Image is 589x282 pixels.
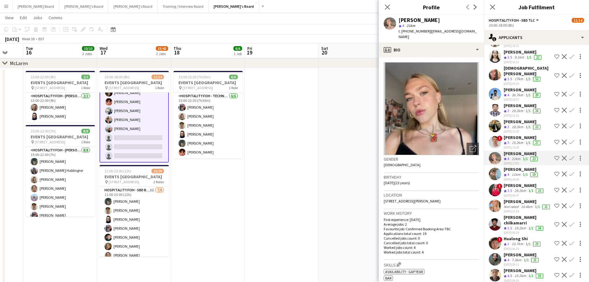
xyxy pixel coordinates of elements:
[384,199,441,203] span: [STREET_ADDRESS][PERSON_NAME]
[504,44,543,48] div: [DATE] 16:21
[26,125,95,217] app-job-card: 15:00-22:00 (7h)8/8EVENTS [GEOGRAPHIC_DATA] [STREET_ADDRESS]1 RoleHospitality FOH - [PERSON_NAME]...
[510,156,522,162] div: 21km
[536,274,543,278] div: 19
[31,14,45,22] a: Jobs
[35,140,65,144] span: [STREET_ADDRESS]
[535,204,540,209] app-skills-label: 1/1
[153,180,164,184] span: 2 Roles
[13,0,59,12] button: [PERSON_NAME] Board
[513,76,524,82] div: 17km
[507,140,509,145] span: 5
[109,85,139,90] span: [STREET_ADDRESS]
[523,172,528,177] app-skills-label: 1/1
[504,183,544,188] div: [PERSON_NAME]
[530,172,538,177] div: 29
[504,135,542,140] div: [PERSON_NAME]
[384,261,479,268] h3: Skills
[507,172,509,177] span: 4
[526,241,531,246] app-skills-label: 1/1
[504,236,542,241] div: Hualong Shi
[504,177,539,181] div: [DATE] 18:18
[234,51,242,56] div: 1 Job
[504,193,544,197] div: [DATE] 20:47
[504,167,539,172] div: [PERSON_NAME]
[156,46,168,51] span: 33/43
[35,85,65,90] span: [STREET_ADDRESS]
[536,226,543,231] div: 24
[534,55,541,60] div: 22
[520,204,534,209] div: 10.4km
[100,80,169,85] h3: EVENTS [GEOGRAPHIC_DATA]
[31,75,56,79] span: 13:00-22:00 (9h)
[504,87,542,93] div: [PERSON_NAME]
[109,180,139,184] span: [STREET_ADDRESS]
[497,184,502,189] span: !
[526,140,531,145] app-skills-label: 1/1
[536,189,543,193] div: 23
[399,17,440,23] div: [PERSON_NAME]
[507,241,509,246] span: 2
[489,18,540,23] button: Hospitality FOH - SBD TLC
[510,241,524,247] div: 23.7km
[81,129,90,133] span: 8/8
[105,75,130,79] span: 10:00-18:00 (8h)
[405,23,416,28] span: 21km
[572,18,584,23] span: 11/14
[497,237,502,242] span: !
[504,247,542,251] div: [DATE] 06:25
[26,71,95,123] div: 13:00-22:00 (9h)2/2EVENTS [GEOGRAPHIC_DATA] [STREET_ADDRESS]1 RoleHospitality FOH - [PERSON_NAME]...
[510,258,523,263] div: 7.3km
[384,222,479,227] p: Average jobs: 2
[26,134,95,140] h3: EVENTS [GEOGRAPHIC_DATA]
[247,46,252,51] span: Fri
[507,226,512,230] span: 3.5
[384,180,410,185] span: [DATE] (23 years)
[513,55,525,60] div: 9.1km
[484,3,589,11] h3: Job Fulfilment
[526,76,531,81] app-skills-label: 1/1
[20,15,27,20] span: Edit
[533,141,540,145] div: 27
[507,124,509,129] span: 3
[513,188,527,193] div: 29.2km
[384,156,479,162] h3: Gender
[504,161,539,165] div: [DATE] 17:02
[109,0,158,12] button: [PERSON_NAME]'s Board
[26,147,95,231] app-card-role: Hospitality FOH - [PERSON_NAME] [PERSON_NAME]8/815:00-22:00 (7h)[PERSON_NAME][PERSON_NAME] Hablin...
[81,85,90,90] span: 1 Role
[530,157,538,161] div: 23
[379,42,484,57] div: Bio
[20,37,36,41] span: Week 38
[510,172,522,177] div: 11km
[182,85,213,90] span: [STREET_ADDRESS]
[321,46,328,51] span: Sat
[504,98,542,102] div: [DATE] 20:07
[504,49,543,55] div: [PERSON_NAME]
[100,24,169,163] app-card-role: [PERSON_NAME][PERSON_NAME][PERSON_NAME][PERSON_NAME][PERSON_NAME][PERSON_NAME][PERSON_NAME]
[402,23,404,28] span: 4
[82,51,94,56] div: 2 Jobs
[510,124,524,130] div: 18.2km
[173,71,243,158] div: 15:00-22:30 (7h30m)6/6EVENTS [GEOGRAPHIC_DATA] [STREET_ADDRESS]1 RoleHospitality FOH - Technogym ...
[59,0,109,12] button: [PERSON_NAME]'s Board
[105,169,131,173] span: 11:00-23:00 (12h)
[155,85,164,90] span: 1 Role
[100,165,169,257] app-job-card: 11:00-23:00 (12h)22/29EVENTS [GEOGRAPHIC_DATA] [STREET_ADDRESS]2 RolesHospitality FOH - SBD BLV S...
[467,143,479,155] div: Open photos pop-in
[504,268,544,273] div: [PERSON_NAME]
[17,14,29,22] a: Edit
[507,188,512,193] span: 3.5
[100,71,169,163] div: 10:00-18:00 (8h)11/14EVENTS [GEOGRAPHIC_DATA] [STREET_ADDRESS]1 Role[PERSON_NAME][PERSON_NAME][PE...
[385,269,423,274] span: Availability - Gap Year
[533,242,540,246] div: 25
[384,210,479,216] h3: Work history
[528,188,533,193] app-skills-label: 1/1
[5,15,14,20] span: View
[82,46,94,51] span: 10/10
[504,151,539,156] div: [PERSON_NAME]
[46,14,65,22] a: Comms
[384,163,420,167] span: [DEMOGRAPHIC_DATA]
[49,15,62,20] span: Comms
[81,140,90,144] span: 1 Role
[33,15,42,20] span: Jobs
